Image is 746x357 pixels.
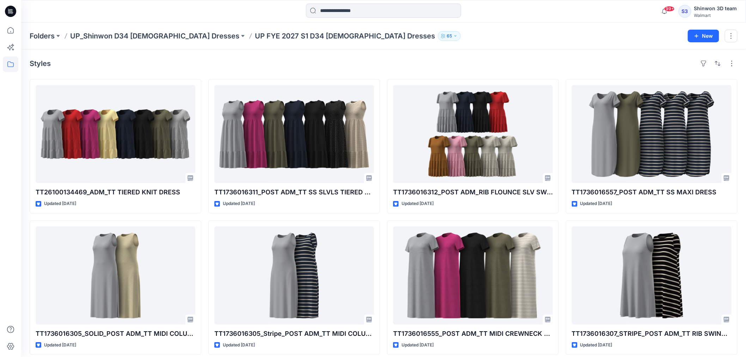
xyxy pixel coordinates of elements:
p: TT1736016555_POST ADM_TT MIDI CREWNECK TSHIRT DRESS [393,329,553,339]
p: Updated [DATE] [44,341,76,349]
p: TT26100134469_ADM_TT TIERED KNIT DRESS [36,187,195,197]
a: TT26100134469_ADM_TT TIERED KNIT DRESS [36,85,195,183]
a: TT1736016311_POST ADM_TT SS SLVLS TIERED KNIT DRESS [214,85,374,183]
p: TT1736016311_POST ADM_TT SS SLVLS TIERED KNIT DRESS [214,187,374,197]
p: TT1736016312_POST ADM_RIB FLOUNCE SLV SWING MINI [393,187,553,197]
p: Updated [DATE] [580,200,612,207]
p: TT1736016557_POST ADM_TT SS MAXI DRESS [572,187,732,197]
p: Updated [DATE] [223,341,255,349]
button: New [688,30,719,42]
div: Walmart [694,13,737,18]
p: Updated [DATE] [223,200,255,207]
p: Updated [DATE] [402,341,434,349]
a: TT1736016305_SOLID_POST ADM_TT MIDI COLUMN DRESS [36,226,195,325]
div: Shinwon 3D team [694,4,737,13]
p: TT1736016307_STRIPE_POST ADM_TT RIB SWING MINI DRESS [572,329,732,339]
div: S3 [679,5,691,18]
p: TT1736016305_SOLID_POST ADM_TT MIDI COLUMN DRESS [36,329,195,339]
p: Updated [DATE] [402,200,434,207]
a: TT1736016557_POST ADM_TT SS MAXI DRESS [572,85,732,183]
a: UP_Shinwon D34 [DEMOGRAPHIC_DATA] Dresses [70,31,239,41]
p: TT1736016305_Stripe_POST ADM_TT MIDI COLUMN DRESS_STRIPE [214,329,374,339]
a: TT1736016555_POST ADM_TT MIDI CREWNECK TSHIRT DRESS [393,226,553,325]
p: Updated [DATE] [44,200,76,207]
button: 65 [438,31,461,41]
span: 99+ [664,6,675,12]
a: Folders [30,31,55,41]
a: TT1736016305_Stripe_POST ADM_TT MIDI COLUMN DRESS_STRIPE [214,226,374,325]
a: TT1736016307_STRIPE_POST ADM_TT RIB SWING MINI DRESS [572,226,732,325]
p: 65 [447,32,452,40]
p: UP FYE 2027 S1 D34 [DEMOGRAPHIC_DATA] Dresses [255,31,435,41]
h4: Styles [30,59,51,68]
a: TT1736016312_POST ADM_RIB FLOUNCE SLV SWING MINI [393,85,553,183]
p: Updated [DATE] [580,341,612,349]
